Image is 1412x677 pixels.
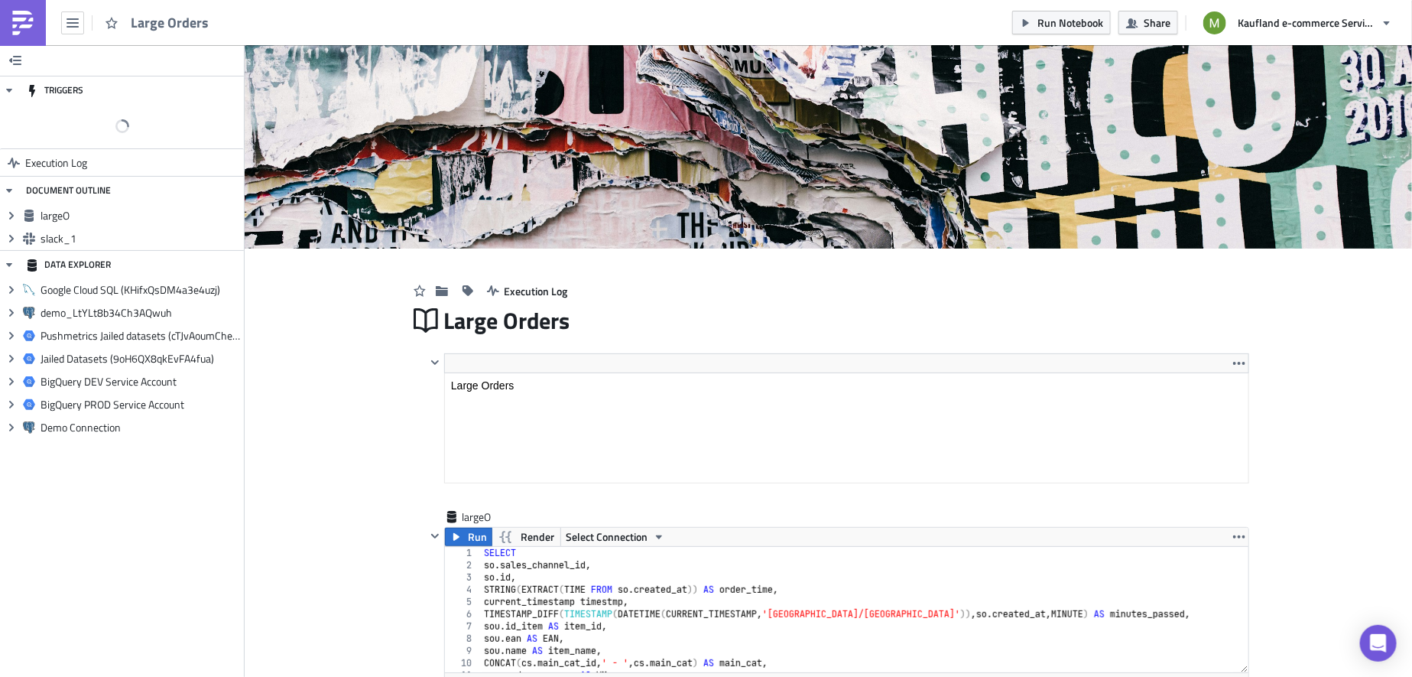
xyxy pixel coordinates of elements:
span: Render [521,528,554,546]
span: BigQuery DEV Service Account [41,375,240,389]
span: Execution Log [505,283,568,299]
button: Hide content [426,527,444,545]
span: Share [1144,15,1170,31]
span: Large Orders [131,14,210,31]
button: Execution Log [479,279,576,303]
div: 8 [445,633,482,645]
span: Pushmetrics Jailed datasets (cTJvAoumChe45jt7K) [41,329,240,343]
span: Jailed Datasets (9oH6QX8qkEvFA4fua) [41,352,240,366]
span: slack_1 [41,232,240,246]
div: Open Intercom Messenger [1360,625,1397,662]
span: demo_LtYLt8b34Ch3AQwuh [41,306,240,320]
span: largeO [462,509,523,525]
button: Run Notebook [1012,11,1111,34]
div: TRIGGERS [26,76,83,104]
button: Kaufland e-commerce Services GmbH & Co. KG [1194,6,1401,40]
iframe: Rich Text Area [445,373,1248,483]
div: DOCUMENT OUTLINE [26,177,111,204]
img: PushMetrics [11,11,35,35]
p: test alert [6,6,765,18]
div: 4 [445,584,482,596]
span: BigQuery PROD Service Account [41,398,240,412]
span: Demo Connection [41,421,240,435]
span: Select Connection [566,528,648,546]
span: largeO [41,209,240,223]
div: 2 [445,559,482,571]
button: Share [1118,11,1178,34]
span: Run Notebook [1037,15,1103,31]
button: Run [445,528,492,546]
button: Render [492,528,561,546]
span: Large Orders [444,306,572,335]
div: 9 [445,645,482,657]
span: Google Cloud SQL (KHifxQsDM4a3e4uzj) [41,283,240,297]
button: Select Connection [560,528,670,546]
img: Cover Image [245,45,1412,249]
div: 6 [445,608,482,620]
span: Run [468,528,487,546]
button: Hide content [426,353,444,372]
div: 7 [445,620,482,633]
div: 10 [445,657,482,669]
span: Kaufland e-commerce Services GmbH & Co. KG [1238,15,1375,31]
div: 3 [445,571,482,584]
span: Execution Log [25,149,87,177]
div: 5 [445,596,482,608]
img: Avatar [1202,10,1228,36]
body: Rich Text Area. Press ALT-0 for help. [6,6,765,18]
div: 1 [445,547,482,559]
div: DATA EXPLORER [26,251,111,278]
